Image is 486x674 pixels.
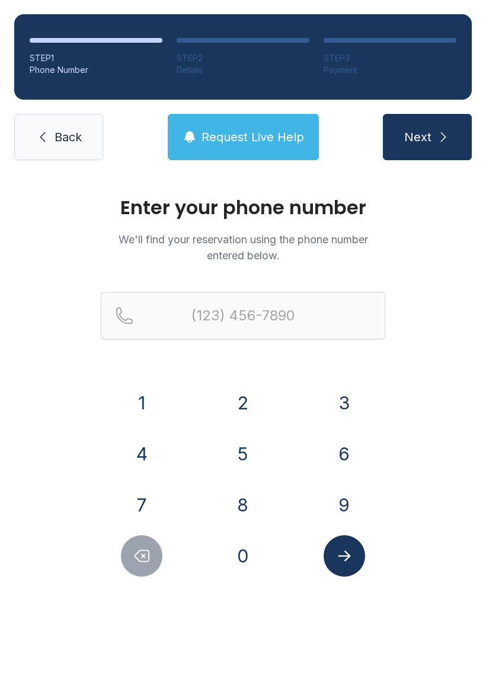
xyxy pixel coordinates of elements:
[222,433,264,475] button: 5
[121,535,162,577] button: Delete number
[101,198,385,217] h1: Enter your phone number
[324,433,365,475] button: 6
[177,52,309,64] div: STEP 2
[30,64,162,76] div: Phone Number
[55,129,82,145] span: Back
[324,64,456,76] div: Payment
[324,382,365,424] button: 3
[30,52,162,64] div: STEP 1
[222,484,264,526] button: 8
[101,292,385,339] input: Reservation phone number
[404,129,431,145] span: Next
[121,382,162,424] button: 1
[121,484,162,526] button: 7
[101,231,385,263] p: We'll find your reservation using the phone number entered below.
[202,129,304,145] span: Request Live Help
[222,535,264,577] button: 0
[222,382,264,424] button: 2
[324,52,456,64] div: STEP 3
[121,433,162,475] button: 4
[177,64,309,76] div: Details
[324,535,365,577] button: Submit lookup form
[324,484,365,526] button: 9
